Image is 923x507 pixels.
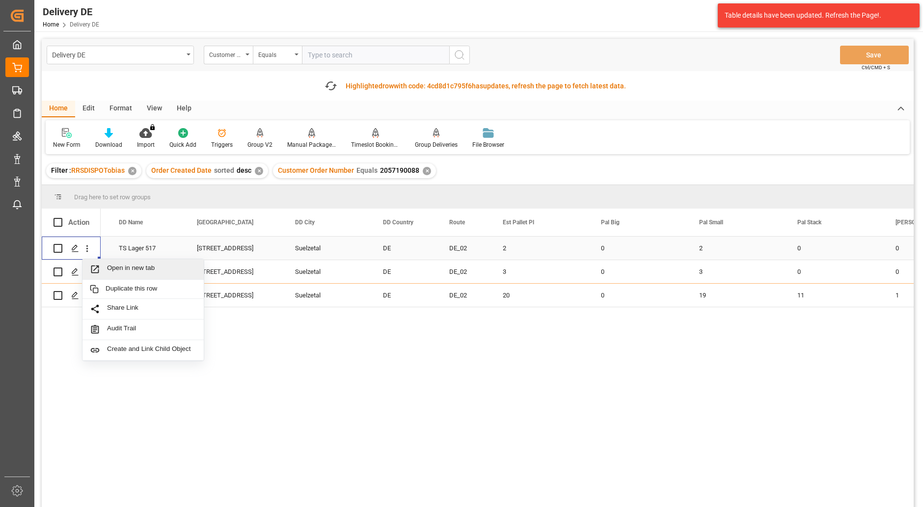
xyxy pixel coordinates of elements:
div: Home [42,101,75,117]
button: open menu [47,46,194,64]
div: Timeslot Booking Report [351,140,400,149]
span: Ctrl/CMD + S [862,64,890,71]
span: Equals [356,166,378,174]
div: Download [95,140,122,149]
button: open menu [204,46,253,64]
div: 0 [589,284,687,307]
span: 4cd8d1c795f6 [427,82,472,90]
span: Order Created Date [151,166,212,174]
div: Suelzetal [283,260,371,283]
div: Edit [75,101,102,117]
div: ✕ [128,167,136,175]
div: Suelzetal [283,284,371,307]
div: TS Lager 517 [107,237,185,260]
button: search button [449,46,470,64]
div: 3 [491,260,589,283]
div: 19 [687,284,786,307]
span: desc [237,166,251,174]
div: ✕ [255,167,263,175]
div: DE_02 [437,237,491,260]
div: Group V2 [247,140,272,149]
a: Home [43,21,59,28]
div: [STREET_ADDRESS] [185,260,283,283]
div: Suelzetal [283,237,371,260]
span: RRSDISPOTobias [71,166,125,174]
span: has [472,82,483,90]
div: DE [371,284,437,307]
span: Pal Big [601,219,620,226]
div: Customer Order Number [209,48,243,59]
div: Format [102,101,139,117]
div: Highlighted with code: updates, refresh the page to fetch latest data. [346,81,626,91]
span: Customer Order Number [278,166,354,174]
div: 0 [589,260,687,283]
button: open menu [253,46,302,64]
div: 20 [491,284,589,307]
div: Group Deliveries [415,140,458,149]
div: Help [169,101,199,117]
span: Route [449,219,465,226]
span: DD Country [383,219,413,226]
div: DE [371,260,437,283]
div: File Browser [472,140,504,149]
div: [STREET_ADDRESS] [185,284,283,307]
button: Save [840,46,909,64]
div: View [139,101,169,117]
span: 2057190088 [380,166,419,174]
span: row [382,82,394,90]
span: Drag here to set row groups [74,193,151,201]
div: Action [68,218,89,227]
div: ✕ [423,167,431,175]
span: Filter : [51,166,71,174]
div: New Form [53,140,81,149]
div: 11 [786,284,884,307]
div: 0 [786,260,884,283]
span: Pal Stack [797,219,821,226]
span: Pal Small [699,219,723,226]
div: Press SPACE to select this row. [42,284,101,307]
div: Manual Package TypeDetermination [287,140,336,149]
div: [STREET_ADDRESS] [185,237,283,260]
div: Equals [258,48,292,59]
div: Delivery DE [52,48,183,60]
span: [GEOGRAPHIC_DATA] [197,219,253,226]
span: DD City [295,219,315,226]
div: DE_02 [437,260,491,283]
div: Press SPACE to select this row. [42,237,101,260]
div: 0 [786,237,884,260]
div: 0 [589,237,687,260]
div: Quick Add [169,140,196,149]
div: Triggers [211,140,233,149]
div: Table details have been updated. Refresh the Page!. [725,10,905,21]
span: DD Name [119,219,143,226]
div: 2 [687,237,786,260]
div: DE [371,237,437,260]
div: 3 [687,260,786,283]
div: Press SPACE to select this row. [42,260,101,284]
div: DE_02 [437,284,491,307]
span: sorted [214,166,234,174]
span: Est Pallet Pl [503,219,534,226]
div: 2 [491,237,589,260]
div: Delivery DE [43,4,99,19]
input: Type to search [302,46,449,64]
